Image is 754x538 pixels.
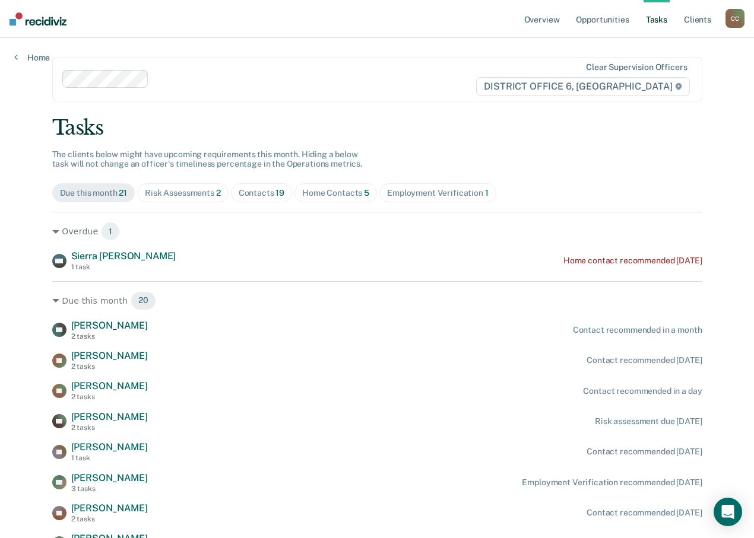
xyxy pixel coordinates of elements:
[145,188,221,198] div: Risk Assessments
[586,62,687,72] div: Clear supervision officers
[573,325,702,335] div: Contact recommended in a month
[71,472,148,483] span: [PERSON_NAME]
[52,222,702,241] div: Overdue 1
[216,188,221,198] span: 2
[587,447,702,457] div: Contact recommended [DATE]
[726,9,745,28] div: C C
[52,291,702,310] div: Due this month 20
[587,508,702,518] div: Contact recommended [DATE]
[71,411,148,422] span: [PERSON_NAME]
[364,188,369,198] span: 5
[71,350,148,361] span: [PERSON_NAME]
[71,502,148,514] span: [PERSON_NAME]
[14,52,50,63] a: Home
[71,380,148,391] span: [PERSON_NAME]
[522,477,702,488] div: Employment Verification recommended [DATE]
[71,441,148,453] span: [PERSON_NAME]
[71,332,148,340] div: 2 tasks
[71,362,148,371] div: 2 tasks
[71,515,148,523] div: 2 tasks
[131,291,156,310] span: 20
[563,256,702,266] div: Home contact recommended [DATE]
[52,149,363,169] span: The clients below might have upcoming requirements this month. Hiding a below task will not chang...
[71,320,148,331] span: [PERSON_NAME]
[71,263,176,271] div: 1 task
[9,12,66,26] img: Recidiviz
[595,416,702,426] div: Risk assessment due [DATE]
[71,393,148,401] div: 2 tasks
[60,188,128,198] div: Due this month
[714,498,742,526] div: Open Intercom Messenger
[485,188,489,198] span: 1
[726,9,745,28] button: CC
[71,250,176,262] span: Sierra [PERSON_NAME]
[71,485,148,493] div: 3 tasks
[275,188,284,198] span: 19
[583,386,702,396] div: Contact recommended in a day
[71,424,148,432] div: 2 tasks
[52,116,702,140] div: Tasks
[587,355,702,365] div: Contact recommended [DATE]
[71,454,148,462] div: 1 task
[239,188,285,198] div: Contacts
[387,188,489,198] div: Employment Verification
[302,188,369,198] div: Home Contacts
[119,188,127,198] span: 21
[476,77,689,96] span: DISTRICT OFFICE 6, [GEOGRAPHIC_DATA]
[101,222,120,241] span: 1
